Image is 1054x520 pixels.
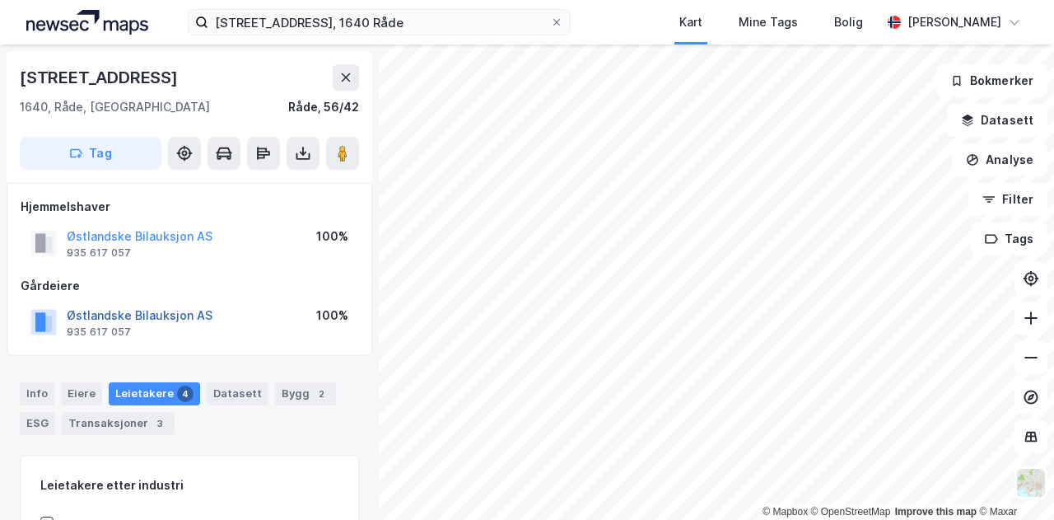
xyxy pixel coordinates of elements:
[40,475,338,495] div: Leietakere etter industri
[62,412,175,435] div: Transaksjoner
[834,12,863,32] div: Bolig
[936,64,1047,97] button: Bokmerker
[811,506,891,518] a: OpenStreetMap
[952,143,1047,176] button: Analyse
[152,415,168,432] div: 3
[20,382,54,405] div: Info
[739,12,798,32] div: Mine Tags
[968,183,1047,216] button: Filter
[763,506,808,518] a: Mapbox
[20,137,161,170] button: Tag
[61,382,102,405] div: Eiere
[275,382,336,405] div: Bygg
[21,197,358,217] div: Hjemmelshaver
[177,386,194,402] div: 4
[26,10,148,35] img: logo.a4113a55bc3d86da70a041830d287a7e.svg
[947,104,1047,137] button: Datasett
[316,227,348,246] div: 100%
[972,441,1054,520] iframe: Chat Widget
[20,97,210,117] div: 1640, Råde, [GEOGRAPHIC_DATA]
[971,223,1047,255] button: Tags
[20,64,181,91] div: [STREET_ADDRESS]
[20,412,55,435] div: ESG
[207,382,268,405] div: Datasett
[109,382,200,405] div: Leietakere
[67,326,131,339] div: 935 617 057
[907,12,1001,32] div: [PERSON_NAME]
[313,386,329,402] div: 2
[316,306,348,326] div: 100%
[895,506,977,518] a: Improve this map
[679,12,702,32] div: Kart
[21,276,358,296] div: Gårdeiere
[208,10,550,35] input: Søk på adresse, matrikkel, gårdeiere, leietakere eller personer
[288,97,359,117] div: Råde, 56/42
[67,246,131,260] div: 935 617 057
